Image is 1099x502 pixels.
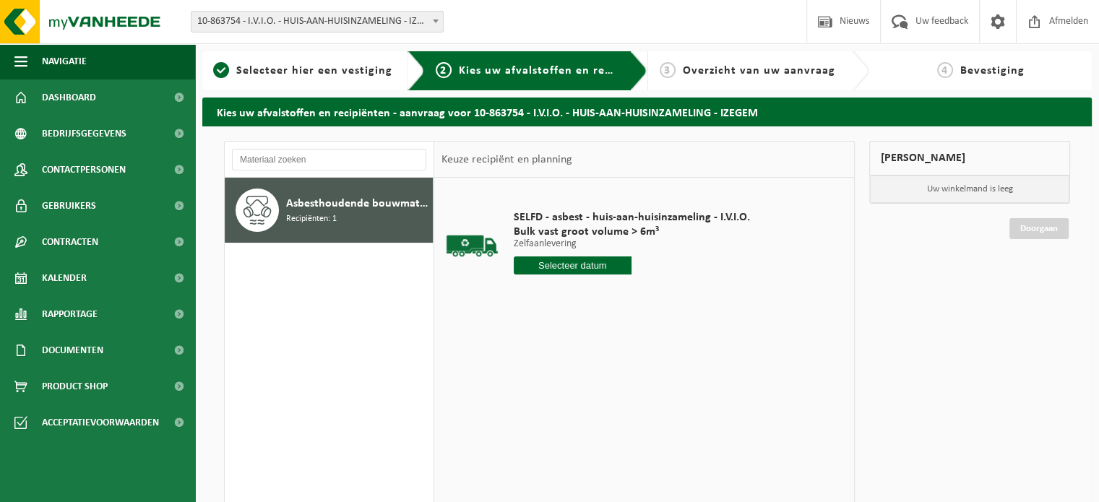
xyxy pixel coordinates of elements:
span: Bevestiging [960,65,1025,77]
span: Recipiënten: 1 [286,212,337,226]
p: Zelfaanlevering [514,239,750,249]
span: Acceptatievoorwaarden [42,404,159,441]
button: Asbesthoudende bouwmaterialen cementgebonden (hechtgebonden) Recipiënten: 1 [225,178,434,243]
span: 4 [937,62,953,78]
span: Navigatie [42,43,87,79]
span: 10-863754 - I.V.I.O. - HUIS-AAN-HUISINZAMELING - IZEGEM [191,12,443,32]
span: Documenten [42,332,103,368]
div: Keuze recipiënt en planning [434,142,579,178]
span: 10-863754 - I.V.I.O. - HUIS-AAN-HUISINZAMELING - IZEGEM [191,11,444,33]
span: Asbesthoudende bouwmaterialen cementgebonden (hechtgebonden) [286,195,429,212]
span: Contracten [42,224,98,260]
span: Bulk vast groot volume > 6m³ [514,225,750,239]
span: Overzicht van uw aanvraag [683,65,835,77]
span: Kalender [42,260,87,296]
span: Gebruikers [42,188,96,224]
span: Bedrijfsgegevens [42,116,126,152]
input: Materiaal zoeken [232,149,426,170]
h2: Kies uw afvalstoffen en recipiënten - aanvraag voor 10-863754 - I.V.I.O. - HUIS-AAN-HUISINZAMELIN... [202,98,1092,126]
span: 2 [436,62,452,78]
span: Contactpersonen [42,152,126,188]
span: 1 [213,62,229,78]
span: Product Shop [42,368,108,404]
span: SELFD - asbest - huis-aan-huisinzameling - I.V.I.O. [514,210,750,225]
a: 1Selecteer hier een vestiging [210,62,396,79]
input: Selecteer datum [514,256,632,274]
div: [PERSON_NAME] [869,141,1070,176]
span: 3 [660,62,676,78]
span: Kies uw afvalstoffen en recipiënten [459,65,658,77]
a: Doorgaan [1009,218,1069,239]
span: Dashboard [42,79,96,116]
span: Rapportage [42,296,98,332]
span: Selecteer hier een vestiging [236,65,392,77]
p: Uw winkelmand is leeg [870,176,1069,203]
